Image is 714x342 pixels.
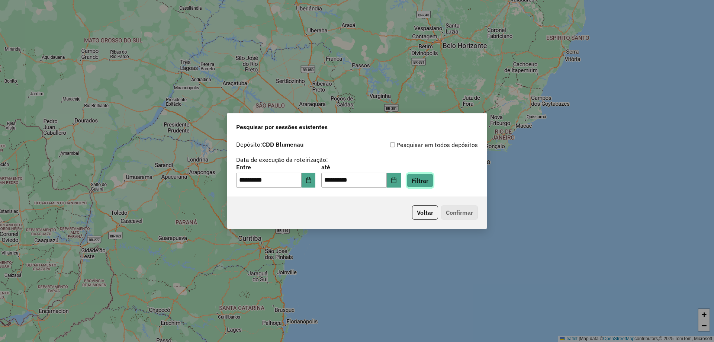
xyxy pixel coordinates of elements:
div: Pesquisar em todos depósitos [357,140,478,149]
label: Depósito: [236,140,303,149]
button: Voltar [412,205,438,220]
button: Filtrar [407,173,433,188]
label: Data de execução da roteirização: [236,155,328,164]
label: Entre [236,163,315,172]
button: Choose Date [302,173,316,188]
button: Choose Date [387,173,401,188]
label: até [321,163,401,172]
span: Pesquisar por sessões existentes [236,122,328,131]
strong: CDD Blumenau [262,141,303,148]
